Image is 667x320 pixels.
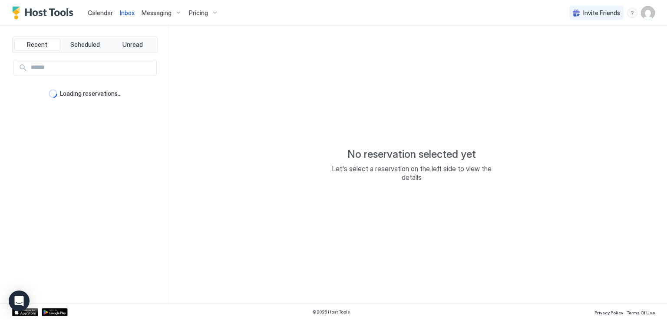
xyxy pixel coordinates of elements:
span: Invite Friends [583,9,620,17]
div: loading [49,89,57,98]
span: Messaging [142,9,172,17]
a: Inbox [120,8,135,17]
span: Scheduled [70,41,100,49]
a: Privacy Policy [594,307,623,317]
span: Let's select a reservation on the left side to view the details [325,164,499,182]
div: tab-group [12,36,158,53]
span: Calendar [88,9,113,16]
button: Unread [109,39,155,51]
a: App Store [12,308,38,316]
a: Terms Of Use [627,307,655,317]
a: Calendar [88,8,113,17]
a: Host Tools Logo [12,7,77,20]
span: © 2025 Host Tools [312,309,350,315]
span: Terms Of Use [627,310,655,315]
div: User profile [641,6,655,20]
input: Input Field [27,60,156,75]
span: Pricing [189,9,208,17]
button: Recent [14,39,60,51]
div: menu [627,8,637,18]
span: Unread [122,41,143,49]
span: Recent [27,41,47,49]
span: Loading reservations... [60,90,122,98]
div: Open Intercom Messenger [9,291,30,311]
span: Inbox [120,9,135,16]
span: Privacy Policy [594,310,623,315]
button: Scheduled [62,39,108,51]
a: Google Play Store [42,308,68,316]
span: No reservation selected yet [347,148,476,161]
